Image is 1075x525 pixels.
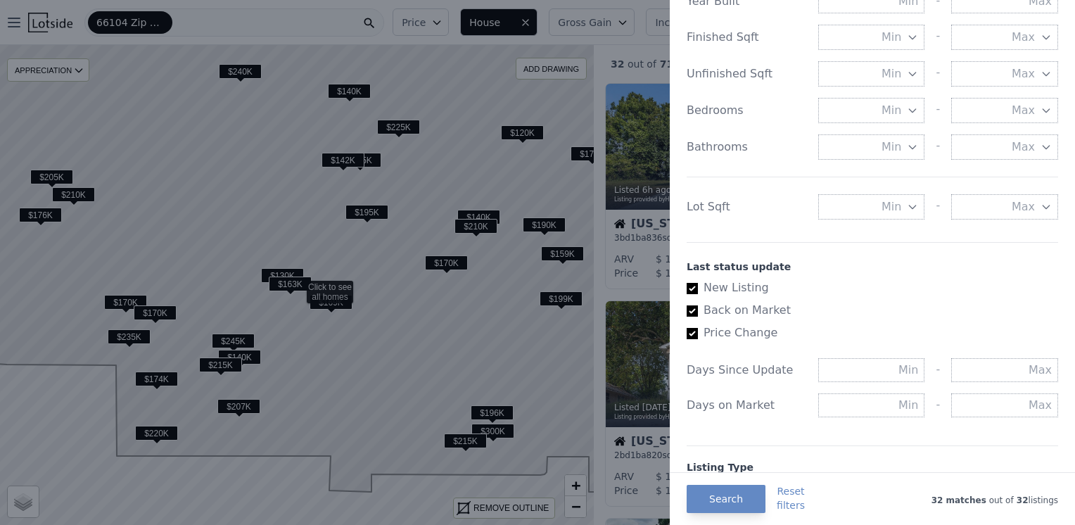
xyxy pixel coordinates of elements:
input: Price Change [687,328,698,339]
div: Listing Type [687,460,1058,474]
span: Max [1012,29,1035,46]
span: Max [1012,65,1035,82]
div: Finished Sqft [687,29,807,46]
div: out of listings [805,492,1058,506]
input: Max [951,358,1058,382]
div: Lot Sqft [687,198,807,215]
div: Bedrooms [687,102,807,119]
span: 32 [1014,495,1029,505]
button: Min [818,25,925,50]
input: Max [951,393,1058,417]
label: New Listing [687,279,1047,296]
span: Min [882,65,901,82]
div: - [936,393,940,417]
div: - [936,98,940,123]
input: New Listing [687,283,698,294]
span: Min [882,29,901,46]
button: Min [818,98,925,123]
button: Max [951,25,1058,50]
input: Min [818,358,925,382]
div: - [936,61,940,87]
label: Price Change [687,324,1047,341]
button: Min [818,134,925,160]
button: Max [951,194,1058,220]
button: Min [818,61,925,87]
input: Back on Market [687,305,698,317]
button: Min [818,194,925,220]
span: Min [882,139,901,156]
span: Max [1012,102,1035,119]
div: - [936,194,940,220]
button: Max [951,98,1058,123]
div: - [936,25,940,50]
div: Unfinished Sqft [687,65,807,82]
div: Last status update [687,260,1058,274]
span: Min [882,198,901,215]
label: Back on Market [687,302,1047,319]
input: Min [818,393,925,417]
div: - [936,358,940,382]
button: Search [687,485,765,513]
span: Max [1012,139,1035,156]
span: Min [882,102,901,119]
div: Days Since Update [687,362,807,379]
div: Bathrooms [687,139,807,156]
span: 32 matches [931,495,986,505]
div: Days on Market [687,397,807,414]
button: Max [951,134,1058,160]
span: Max [1012,198,1035,215]
div: - [936,134,940,160]
button: Resetfilters [777,484,805,512]
button: Max [951,61,1058,87]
